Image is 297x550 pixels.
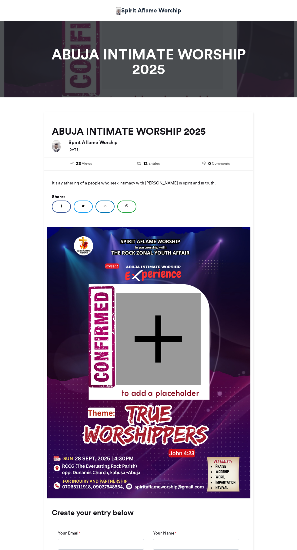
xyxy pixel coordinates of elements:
label: Your Name [153,530,176,536]
h6: Spirit Aflame Worship [68,140,245,145]
span: Views [82,161,92,166]
span: 12 [143,160,148,167]
img: Emmanuel Thompson [116,7,122,15]
span: 23 [76,160,81,167]
a: Spirit Aflame Worship [116,6,182,15]
span: Entries [148,161,160,166]
img: Spirit Aflame Worship [52,140,61,152]
a: 0 Comments [187,160,245,167]
h2: ABUJA INTIMATE WORSHIP 2025 [52,126,245,137]
p: It's a gathering of a people who seek intimacy with [PERSON_NAME] in spirit and in truth. [52,178,245,188]
h1: ABUJA INTIMATE WORSHIP 2025 [44,47,253,76]
a: 12 Entries [119,160,178,167]
div: to add a placeholder [114,387,207,398]
small: [DATE] [68,147,79,152]
h3: Create your entry below [52,509,245,516]
span: Comments [212,161,230,166]
img: 1757411709.918-db384ceb7699fecbb877997aeb1a5c48defd36ee.jpg [47,227,250,498]
a: 23 Views [52,160,110,167]
h5: Share: [52,193,245,201]
label: Your Email [58,530,80,536]
span: 0 [208,160,211,167]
